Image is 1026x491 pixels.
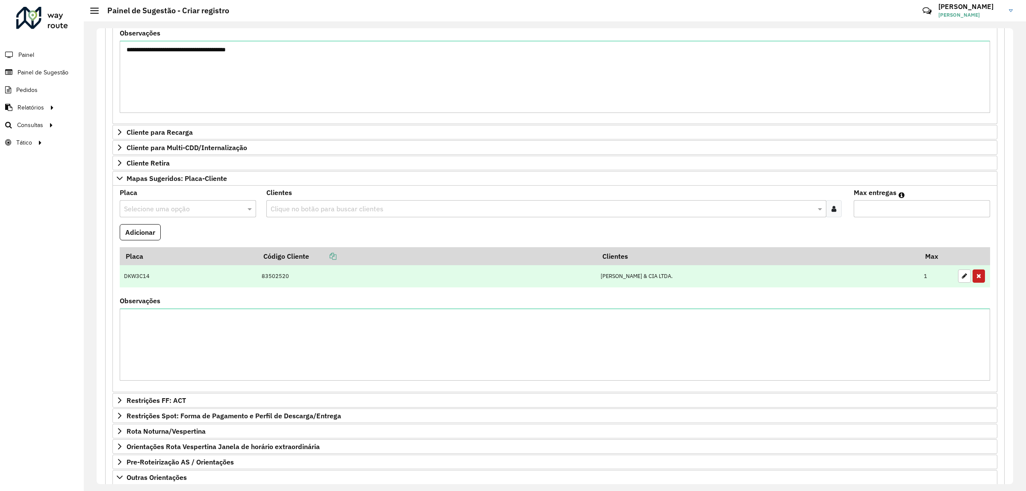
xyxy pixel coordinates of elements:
[127,428,206,435] span: Rota Noturna/Vespertina
[18,103,44,112] span: Relatórios
[112,470,997,485] a: Outras Orientações
[127,129,193,136] span: Cliente para Recarga
[16,138,32,147] span: Tático
[938,11,1002,19] span: [PERSON_NAME]
[112,424,997,438] a: Rota Noturna/Vespertina
[596,247,920,265] th: Clientes
[918,2,936,20] a: Contato Rápido
[17,121,43,130] span: Consultas
[112,171,997,186] a: Mapas Sugeridos: Placa-Cliente
[127,443,320,450] span: Orientações Rota Vespertina Janela de horário extraordinária
[112,156,997,170] a: Cliente Retira
[120,187,137,198] label: Placa
[596,265,920,287] td: [PERSON_NAME] & CIA LTDA.
[112,393,997,408] a: Restrições FF: ACT
[257,265,596,287] td: 83502520
[120,265,257,287] td: DKW3C14
[120,296,160,306] label: Observações
[112,439,997,454] a: Orientações Rota Vespertina Janela de horário extraordinária
[266,187,292,198] label: Clientes
[127,160,170,166] span: Cliente Retira
[112,125,997,139] a: Cliente para Recarga
[920,247,954,265] th: Max
[899,192,905,198] em: Máximo de clientes que serão colocados na mesma rota com os clientes informados
[112,408,997,423] a: Restrições Spot: Forma de Pagamento e Perfil de Descarga/Entrega
[127,412,341,419] span: Restrições Spot: Forma de Pagamento e Perfil de Descarga/Entrega
[112,455,997,469] a: Pre-Roteirização AS / Orientações
[16,86,38,95] span: Pedidos
[127,144,247,151] span: Cliente para Multi-CDD/Internalização
[127,458,234,465] span: Pre-Roteirização AS / Orientações
[18,68,68,77] span: Painel de Sugestão
[18,50,34,59] span: Painel
[120,224,161,240] button: Adicionar
[112,186,997,392] div: Mapas Sugeridos: Placa-Cliente
[127,175,227,182] span: Mapas Sugeridos: Placa-Cliente
[120,247,257,265] th: Placa
[120,28,160,38] label: Observações
[938,3,1002,11] h3: [PERSON_NAME]
[112,140,997,155] a: Cliente para Multi-CDD/Internalização
[257,247,596,265] th: Código Cliente
[127,474,187,481] span: Outras Orientações
[99,6,229,15] h2: Painel de Sugestão - Criar registro
[920,265,954,287] td: 1
[309,252,336,260] a: Copiar
[854,187,896,198] label: Max entregas
[127,397,186,404] span: Restrições FF: ACT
